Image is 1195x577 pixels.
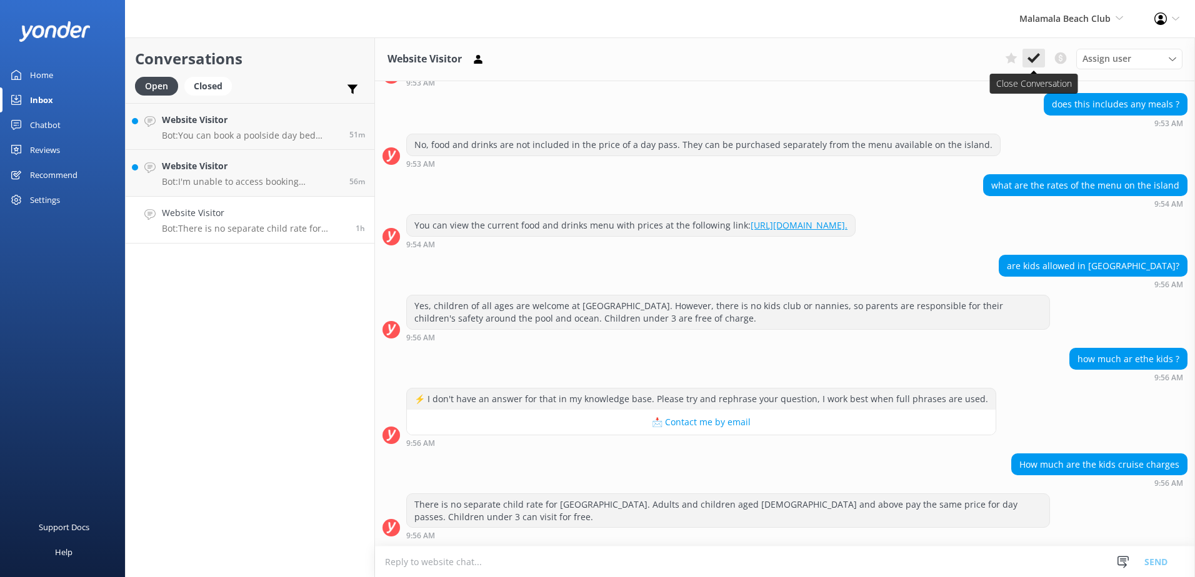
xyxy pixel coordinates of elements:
div: Oct 13 2025 10:53am (UTC +13:00) Pacific/Auckland [406,78,889,87]
div: Oct 13 2025 10:54am (UTC +13:00) Pacific/Auckland [983,199,1187,208]
span: Oct 13 2025 11:33am (UTC +13:00) Pacific/Auckland [349,176,365,187]
p: Bot: You can book a poolside day bed online. Please visit [URL][DOMAIN_NAME] to make your booking. [162,130,340,141]
div: what are the rates of the menu on the island [984,175,1187,196]
div: You can view the current food and drinks menu with prices at the following link: [407,215,855,236]
a: Open [135,79,184,92]
div: Open [135,77,178,96]
div: Support Docs [39,515,89,540]
strong: 9:54 AM [1154,200,1183,208]
strong: 9:56 AM [406,334,435,342]
div: Yes, children of all ages are welcome at [GEOGRAPHIC_DATA]. However, there is no kids club or nan... [407,295,1049,328]
div: No, food and drinks are not included in the price of a day pass. They can be purchased separately... [407,134,1000,155]
div: Settings [30,187,60,212]
a: Website VisitorBot:There is no separate child rate for [GEOGRAPHIC_DATA]. Adults and children age... [126,197,374,244]
button: 📩 Contact me by email [407,410,996,435]
div: how much ar ethe kids ? [1070,348,1187,370]
strong: 9:56 AM [406,532,435,540]
strong: 9:56 AM [1154,281,1183,288]
div: Oct 13 2025 10:53am (UTC +13:00) Pacific/Auckland [406,159,1001,168]
strong: 9:56 AM [406,440,435,447]
strong: 9:56 AM [1154,480,1183,487]
strong: 9:54 AM [406,241,435,249]
div: Inbox [30,87,53,112]
div: Oct 13 2025 10:54am (UTC +13:00) Pacific/Auckland [406,240,856,249]
div: does this includes any meals ? [1044,94,1187,115]
strong: 9:53 AM [1154,120,1183,127]
div: Help [55,540,72,565]
div: Oct 13 2025 10:56am (UTC +13:00) Pacific/Auckland [406,438,996,447]
strong: 9:53 AM [406,79,435,87]
img: yonder-white-logo.png [19,21,91,42]
div: are kids allowed in [GEOGRAPHIC_DATA]? [999,255,1187,277]
div: Oct 13 2025 10:56am (UTC +13:00) Pacific/Auckland [406,531,1050,540]
h3: Website Visitor [387,51,462,67]
span: Oct 13 2025 11:38am (UTC +13:00) Pacific/Auckland [349,129,365,140]
div: How much are the kids cruise charges [1012,454,1187,475]
h4: Website Visitor [162,113,340,127]
div: Recommend [30,162,77,187]
span: Malamala Beach Club [1019,12,1111,24]
h2: Conversations [135,47,365,71]
p: Bot: There is no separate child rate for [GEOGRAPHIC_DATA]. Adults and children aged [DEMOGRAPHIC... [162,223,346,234]
a: Website VisitorBot:I'm unable to access booking information. For booking inquiries, please visit ... [126,150,374,197]
strong: 9:53 AM [406,160,435,168]
a: [URL][DOMAIN_NAME]. [751,219,847,231]
div: Oct 13 2025 10:56am (UTC +13:00) Pacific/Auckland [999,280,1187,288]
h4: Website Visitor [162,159,340,173]
div: Assign User [1076,49,1182,69]
h4: Website Visitor [162,206,346,220]
span: Assign user [1082,52,1131,66]
div: Closed [184,77,232,96]
div: Oct 13 2025 10:56am (UTC +13:00) Pacific/Auckland [406,333,1050,342]
a: Website VisitorBot:You can book a poolside day bed online. Please visit [URL][DOMAIN_NAME] to mak... [126,103,374,150]
strong: 9:56 AM [1154,374,1183,382]
a: Closed [184,79,238,92]
div: Reviews [30,137,60,162]
div: Home [30,62,53,87]
div: There is no separate child rate for [GEOGRAPHIC_DATA]. Adults and children aged [DEMOGRAPHIC_DATA... [407,494,1049,527]
div: Oct 13 2025 10:53am (UTC +13:00) Pacific/Auckland [1044,119,1187,127]
p: Bot: I'm unable to access booking information. For booking inquiries, please visit [URL][DOMAIN_N... [162,176,340,187]
div: Chatbot [30,112,61,137]
div: ⚡ I don't have an answer for that in my knowledge base. Please try and rephrase your question, I ... [407,388,996,410]
div: Oct 13 2025 10:56am (UTC +13:00) Pacific/Auckland [1069,373,1187,382]
div: Oct 13 2025 10:56am (UTC +13:00) Pacific/Auckland [1011,478,1187,487]
span: Oct 13 2025 10:56am (UTC +13:00) Pacific/Auckland [356,223,365,234]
